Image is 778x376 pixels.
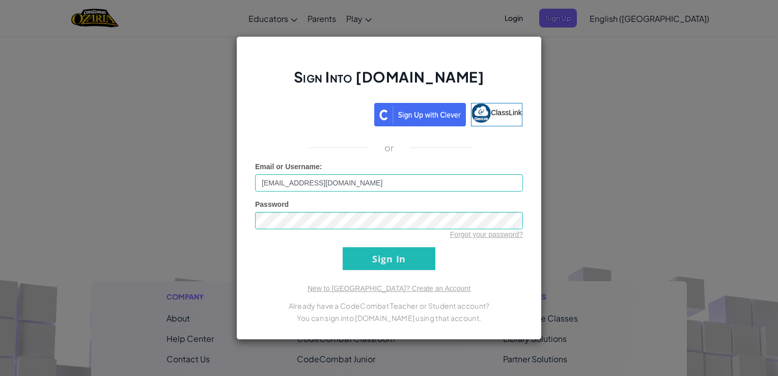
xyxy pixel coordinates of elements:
[255,312,523,324] p: You can sign into [DOMAIN_NAME] using that account.
[308,284,470,292] a: New to [GEOGRAPHIC_DATA]? Create an Account
[384,142,394,154] p: or
[450,230,523,238] a: Forgot your password?
[471,103,491,123] img: classlink-logo-small.png
[255,300,523,312] p: Already have a CodeCombat Teacher or Student account?
[255,67,523,97] h2: Sign Into [DOMAIN_NAME]
[255,200,289,208] span: Password
[251,102,374,124] iframe: Botón Iniciar sesión con Google
[491,109,522,117] span: ClassLink
[255,162,322,172] label: :
[374,103,466,126] img: clever_sso_button@2x.png
[343,247,435,270] input: Sign In
[255,163,320,171] span: Email or Username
